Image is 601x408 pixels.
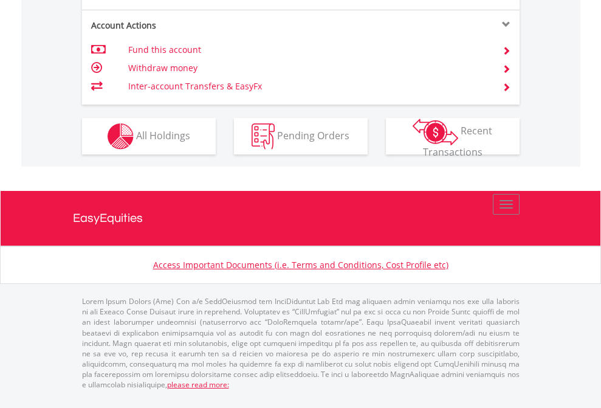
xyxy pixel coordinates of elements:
[277,128,349,142] span: Pending Orders
[108,123,134,150] img: holdings-wht.png
[128,59,487,77] td: Withdraw money
[386,118,520,154] button: Recent Transactions
[136,128,190,142] span: All Holdings
[82,19,301,32] div: Account Actions
[82,296,520,390] p: Lorem Ipsum Dolors (Ame) Con a/e SeddOeiusmod tem InciDiduntut Lab Etd mag aliquaen admin veniamq...
[128,41,487,59] td: Fund this account
[252,123,275,150] img: pending_instructions-wht.png
[128,77,487,95] td: Inter-account Transfers & EasyFx
[167,379,229,390] a: please read more:
[73,191,529,246] a: EasyEquities
[82,118,216,154] button: All Holdings
[153,259,448,271] a: Access Important Documents (i.e. Terms and Conditions, Cost Profile etc)
[234,118,368,154] button: Pending Orders
[413,119,458,145] img: transactions-zar-wht.png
